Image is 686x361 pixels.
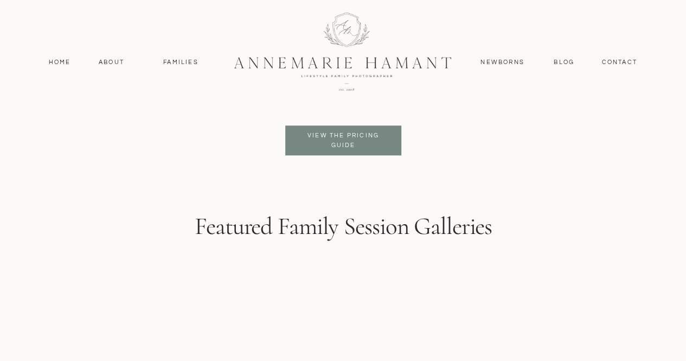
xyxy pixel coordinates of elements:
a: Families [157,58,206,67]
a: About [96,58,127,67]
a: View the pricing guide [299,131,388,150]
a: Blog [552,58,577,67]
h3: Featured Family Session Galleries [148,212,539,246]
a: Newborns [477,58,529,67]
a: contact [596,58,643,67]
a: Home [44,58,76,67]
